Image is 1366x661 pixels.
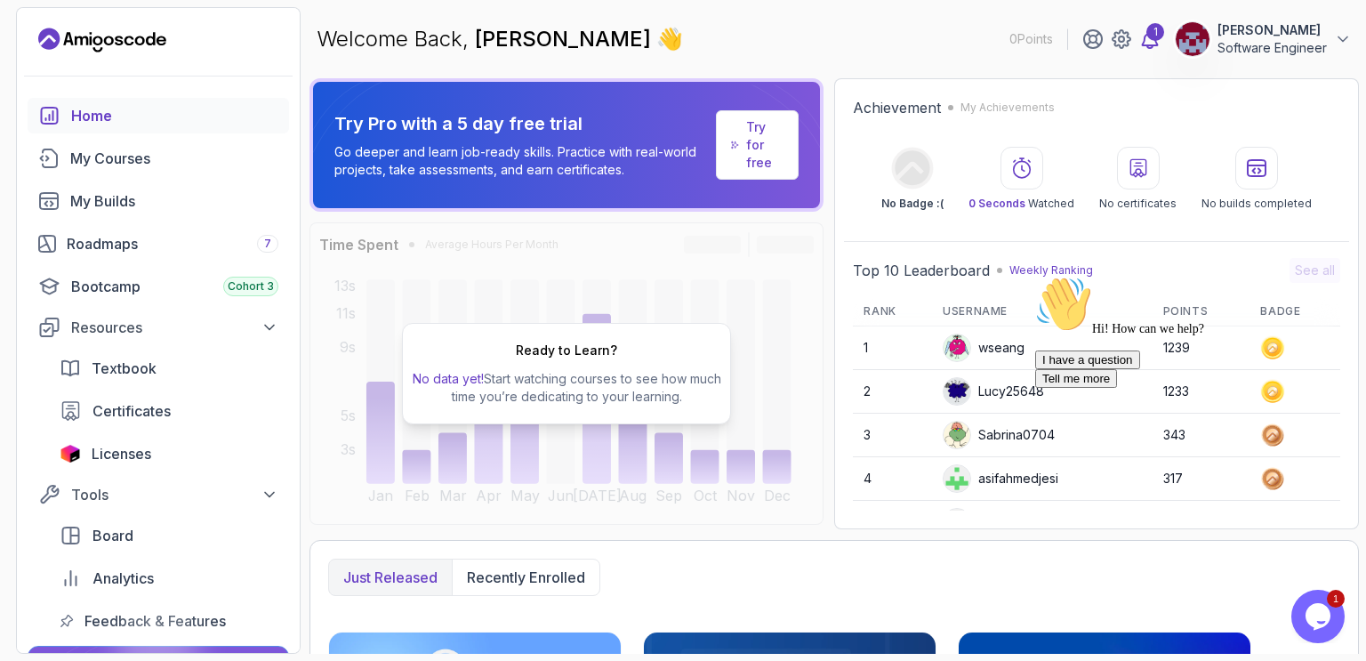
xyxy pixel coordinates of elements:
div: 👋Hi! How can we help?I have a questionTell me more [7,7,327,119]
span: Textbook [92,358,157,379]
div: My Builds [70,190,278,212]
button: user profile image[PERSON_NAME]Software Engineer [1175,21,1352,57]
a: licenses [49,436,289,472]
span: Licenses [92,443,151,464]
a: roadmaps [28,226,289,262]
span: Analytics [92,568,154,589]
p: Just released [343,567,438,588]
a: textbook [49,351,289,386]
p: No Badge :( [881,197,944,211]
a: home [28,98,289,133]
th: Username [932,297,1152,326]
button: Tools [28,479,289,511]
h2: Achievement [853,97,941,118]
button: Tell me more [7,101,89,119]
div: Lucy25648 [943,377,1044,406]
span: Board [92,525,133,546]
span: Certificates [92,400,171,422]
p: 0 Points [1009,30,1053,48]
p: Recently enrolled [467,567,585,588]
p: Welcome Back, [317,25,683,53]
h2: Ready to Learn? [516,342,617,359]
td: 4 [853,457,932,501]
span: 👋 [655,24,685,54]
p: [PERSON_NAME] [1217,21,1327,39]
div: Roadmaps [67,233,278,254]
h2: Top 10 Leaderboard [853,260,990,281]
div: Home [71,105,278,126]
div: wseang [943,334,1024,362]
a: bootcamp [28,269,289,304]
span: Hi! How can we help? [7,53,176,67]
img: user profile image [944,465,970,492]
a: Try for free [746,118,783,172]
td: 3 [853,414,932,457]
p: No builds completed [1201,197,1312,211]
button: See all [1290,258,1340,283]
div: Sabrina0704 [943,421,1055,449]
p: Watched [968,197,1074,211]
span: No data yet! [413,371,484,386]
div: amacut [943,508,1020,536]
p: Software Engineer [1217,39,1327,57]
img: user profile image [944,509,970,536]
img: default monster avatar [944,378,970,405]
p: My Achievements [960,101,1055,115]
p: Weekly Ranking [1009,263,1093,278]
a: board [49,518,289,553]
a: analytics [49,560,289,596]
img: user profile image [1176,22,1209,56]
a: certificates [49,393,289,429]
span: Feedback & Features [84,610,226,632]
a: courses [28,141,289,176]
p: Try Pro with a 5 day free trial [334,111,709,136]
th: Rank [853,297,932,326]
p: Go deeper and learn job-ready skills. Practice with real-world projects, take assessments, and ea... [334,143,709,179]
td: 5 [853,501,932,544]
button: Recently enrolled [452,560,599,595]
div: asifahmedjesi [943,464,1058,493]
button: I have a question [7,82,112,101]
iframe: chat widget [1291,590,1348,643]
a: Landing page [38,26,166,54]
span: Cohort 3 [228,279,274,294]
td: 2 [853,370,932,414]
p: No certificates [1099,197,1177,211]
div: Resources [71,317,278,338]
a: 1 [1139,28,1161,50]
p: Start watching courses to see how much time you’re dedicating to your learning. [410,370,723,406]
a: Try for free [716,110,799,180]
img: default monster avatar [944,335,970,361]
div: Tools [71,484,278,505]
iframe: chat widget [1028,269,1348,581]
img: jetbrains icon [60,445,81,463]
span: [PERSON_NAME] [475,26,656,52]
button: Resources [28,311,289,343]
span: 7 [264,237,271,251]
div: Bootcamp [71,276,278,297]
div: 1 [1146,23,1164,41]
button: Just released [329,560,452,595]
td: 1 [853,326,932,370]
img: :wave: [7,7,64,64]
a: feedback [49,603,289,639]
div: My Courses [70,148,278,169]
span: 0 Seconds [968,197,1025,210]
img: default monster avatar [944,422,970,448]
a: builds [28,183,289,219]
